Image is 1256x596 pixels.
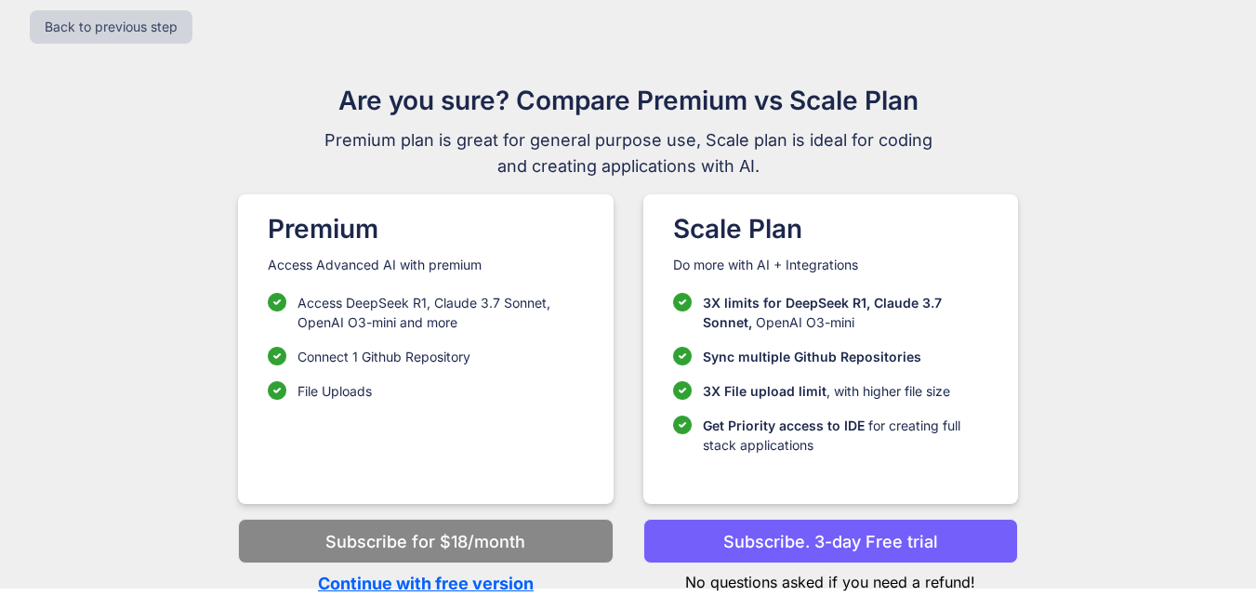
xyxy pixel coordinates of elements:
[673,416,692,434] img: checklist
[643,519,1018,563] button: Subscribe. 3-day Free trial
[703,347,921,366] p: Sync multiple Github Repositories
[723,529,938,554] p: Subscribe. 3-day Free trial
[703,383,826,399] span: 3X File upload limit
[643,563,1018,593] p: No questions asked if you need a refund!
[703,295,942,330] span: 3X limits for DeepSeek R1, Claude 3.7 Sonnet,
[238,519,613,563] button: Subscribe for $18/month
[703,416,988,455] p: for creating full stack applications
[238,571,613,596] p: Continue with free version
[673,293,692,311] img: checklist
[703,293,988,332] p: OpenAI O3-mini
[268,209,583,248] h1: Premium
[297,347,470,366] p: Connect 1 Github Repository
[673,347,692,365] img: checklist
[268,256,583,274] p: Access Advanced AI with premium
[268,381,286,400] img: checklist
[703,381,950,401] p: , with higher file size
[268,293,286,311] img: checklist
[297,381,372,401] p: File Uploads
[297,293,583,332] p: Access DeepSeek R1, Claude 3.7 Sonnet, OpenAI O3-mini and more
[30,10,192,44] button: Back to previous step
[673,209,988,248] h1: Scale Plan
[268,347,286,365] img: checklist
[316,81,941,120] h1: Are you sure? Compare Premium vs Scale Plan
[673,256,988,274] p: Do more with AI + Integrations
[703,417,865,433] span: Get Priority access to IDE
[673,381,692,400] img: checklist
[325,529,525,554] p: Subscribe for $18/month
[316,127,941,179] span: Premium plan is great for general purpose use, Scale plan is ideal for coding and creating applic...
